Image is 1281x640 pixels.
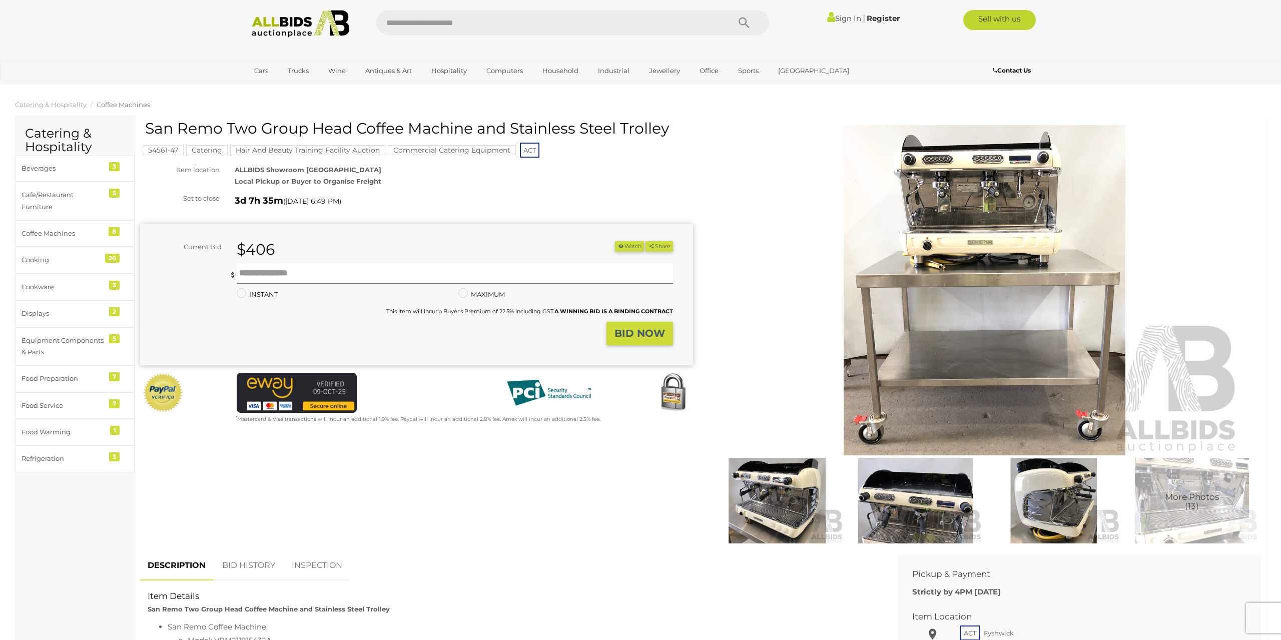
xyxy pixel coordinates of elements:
a: More Photos(13) [1125,458,1258,544]
a: Cars [248,63,275,79]
div: Food Preparation [22,373,104,384]
span: [DATE] 6:49 PM [285,197,339,206]
a: Wine [322,63,352,79]
a: Hair And Beauty Training Facility Auction [230,146,385,154]
strong: BID NOW [614,327,665,339]
mark: Commercial Catering Equipment [388,145,516,155]
a: Displays 2 [15,300,135,327]
b: A WINNING BID IS A BINDING CONTRACT [554,308,673,315]
span: Fyshwick [981,626,1016,639]
div: 3 [109,452,120,461]
h2: Pickup & Payment [912,569,1231,579]
div: 7 [109,399,120,408]
img: San Remo Two Group Head Coffee Machine and Stainless Steel Trolley [849,458,982,544]
a: Cafe/Restaurant Furniture 5 [15,182,135,220]
div: Current Bid [140,241,229,253]
button: BID NOW [606,322,673,345]
div: Food Service [22,400,104,411]
strong: San Remo Two Group Head Coffee Machine and Stainless Steel Trolley [148,605,390,613]
b: Strictly by 4PM [DATE] [912,587,1001,596]
h2: Item Location [912,612,1231,621]
li: Watch this item [615,241,644,252]
h2: Item Details [148,591,875,601]
a: Equipment Components & Parts 5 [15,327,135,366]
img: San Remo Two Group Head Coffee Machine and Stainless Steel Trolley [987,458,1120,544]
img: Allbids.com.au [246,10,355,38]
div: Beverages [22,163,104,174]
a: BID HISTORY [215,551,283,580]
img: eWAY Payment Gateway [237,373,357,413]
a: Computers [480,63,529,79]
b: Contact Us [993,67,1031,74]
span: ACT [520,143,539,158]
a: Cooking 20 [15,247,135,273]
a: Food Warming 1 [15,419,135,445]
mark: Hair And Beauty Training Facility Auction [230,145,385,155]
div: 8 [109,227,120,236]
a: Beverages 3 [15,155,135,182]
img: PCI DSS compliant [499,373,599,413]
span: | [863,13,865,24]
div: Coffee Machines [22,228,104,239]
a: Sports [732,63,765,79]
img: San Remo Two Group Head Coffee Machine and Stainless Steel Trolley [729,125,1241,455]
a: Food Service 7 [15,392,135,419]
div: 7 [109,372,120,381]
a: Sell with us [963,10,1036,30]
img: San Remo Two Group Head Coffee Machine and Stainless Steel Trolley [1125,458,1258,544]
a: Contact Us [993,65,1033,76]
a: Catering & Hospitality [15,101,87,109]
button: Search [719,10,769,35]
button: Watch [615,241,644,252]
span: ( ) [283,197,341,205]
h2: Catering & Hospitality [25,127,125,154]
div: Set to close [133,193,227,204]
a: Cookware 3 [15,274,135,300]
a: DESCRIPTION [140,551,213,580]
a: [GEOGRAPHIC_DATA] [772,63,856,79]
div: Food Warming [22,426,104,438]
mark: Catering [186,145,228,155]
div: Cookware [22,281,104,293]
a: Industrial [591,63,636,79]
img: Official PayPal Seal [143,373,184,413]
a: Food Preparation 7 [15,365,135,392]
span: More Photos (13) [1165,492,1219,511]
div: 5 [109,189,120,198]
img: Secured by Rapid SSL [653,373,693,413]
div: Refrigeration [22,453,104,464]
strong: Local Pickup or Buyer to Organise Freight [235,177,381,185]
a: Sign In [827,14,861,23]
img: San Remo Two Group Head Coffee Machine and Stainless Steel Trolley [711,458,844,544]
strong: 3d 7h 35m [235,195,283,206]
button: Share [646,241,673,252]
a: Register [867,14,900,23]
div: 1 [110,426,120,435]
div: Equipment Components & Parts [22,335,104,358]
a: INSPECTION [284,551,350,580]
div: Cafe/Restaurant Furniture [22,189,104,213]
div: Item location [133,164,227,176]
a: Hospitality [425,63,473,79]
a: 54561-47 [143,146,184,154]
h1: San Remo Two Group Head Coffee Machine and Stainless Steel Trolley [145,120,691,137]
label: INSTANT [237,289,278,300]
label: MAXIMUM [458,289,505,300]
mark: 54561-47 [143,145,184,155]
div: 20 [105,254,120,263]
a: Trucks [281,63,315,79]
div: 5 [109,334,120,343]
a: Household [536,63,585,79]
a: Antiques & Art [359,63,418,79]
small: This Item will incur a Buyer's Premium of 22.5% including GST. [386,308,673,315]
small: Mastercard & Visa transactions will incur an additional 1.9% fee. Paypal will incur an additional... [236,416,600,422]
div: 3 [109,162,120,171]
div: 3 [109,281,120,290]
a: Catering [186,146,228,154]
a: Coffee Machines [97,101,150,109]
div: Cooking [22,254,104,266]
a: Office [693,63,725,79]
div: 2 [109,307,120,316]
